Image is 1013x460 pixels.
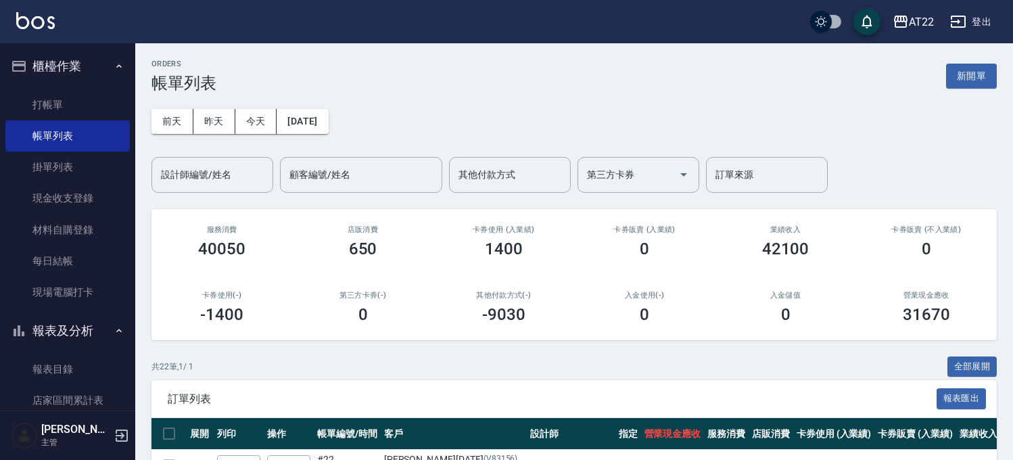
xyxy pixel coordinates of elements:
h2: 店販消費 [308,225,417,234]
button: 報表及分析 [5,313,130,348]
th: 客戶 [381,418,527,450]
button: 前天 [151,109,193,134]
a: 每日結帳 [5,246,130,277]
a: 報表匯出 [937,392,987,405]
h3: 帳單列表 [151,74,216,93]
th: 展開 [187,418,214,450]
h2: 卡券販賣 (入業績) [590,225,699,234]
th: 指定 [615,418,641,450]
h3: 0 [781,305,791,324]
a: 現場電腦打卡 [5,277,130,308]
img: Logo [16,12,55,29]
h3: 0 [640,305,649,324]
a: 材料自購登錄 [5,214,130,246]
th: 設計師 [527,418,615,450]
button: [DATE] [277,109,328,134]
h2: 業績收入 [731,225,839,234]
h2: 入金儲值 [731,291,839,300]
h3: 40050 [198,239,245,258]
a: 帳單列表 [5,120,130,152]
a: 新開單 [946,69,997,82]
button: Open [673,164,694,185]
th: 操作 [264,418,314,450]
h5: [PERSON_NAME] [41,423,110,436]
h3: 服務消費 [168,225,276,234]
h2: 營業現金應收 [872,291,981,300]
th: 帳單編號/時間 [314,418,381,450]
h3: 0 [358,305,368,324]
button: 全部展開 [947,356,997,377]
button: 今天 [235,109,277,134]
th: 卡券使用 (入業績) [793,418,875,450]
a: 現金收支登錄 [5,183,130,214]
h2: ORDERS [151,60,216,68]
h2: 其他付款方式(-) [450,291,558,300]
button: 櫃檯作業 [5,49,130,84]
h3: 31670 [903,305,950,324]
span: 訂單列表 [168,392,937,406]
h3: -9030 [482,305,525,324]
a: 打帳單 [5,89,130,120]
th: 列印 [214,418,264,450]
h2: 第三方卡券(-) [308,291,417,300]
h2: 入金使用(-) [590,291,699,300]
button: AT22 [887,8,939,36]
a: 店家區間累計表 [5,385,130,416]
button: 報表匯出 [937,388,987,409]
button: 新開單 [946,64,997,89]
button: save [853,8,880,35]
h3: 0 [922,239,931,258]
h2: 卡券販賣 (不入業績) [872,225,981,234]
p: 主管 [41,436,110,448]
a: 掛單列表 [5,152,130,183]
a: 報表目錄 [5,354,130,385]
th: 卡券販賣 (入業績) [874,418,956,450]
h3: 42100 [762,239,809,258]
th: 業績收入 [956,418,1001,450]
button: 登出 [945,9,997,34]
h3: 650 [349,239,377,258]
h3: -1400 [200,305,243,324]
th: 店販消費 [749,418,793,450]
button: 昨天 [193,109,235,134]
th: 服務消費 [704,418,749,450]
div: AT22 [909,14,934,30]
th: 營業現金應收 [641,418,705,450]
h3: 1400 [485,239,523,258]
p: 共 22 筆, 1 / 1 [151,361,193,373]
img: Person [11,422,38,449]
h2: 卡券使用(-) [168,291,276,300]
h3: 0 [640,239,649,258]
h2: 卡券使用 (入業績) [450,225,558,234]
